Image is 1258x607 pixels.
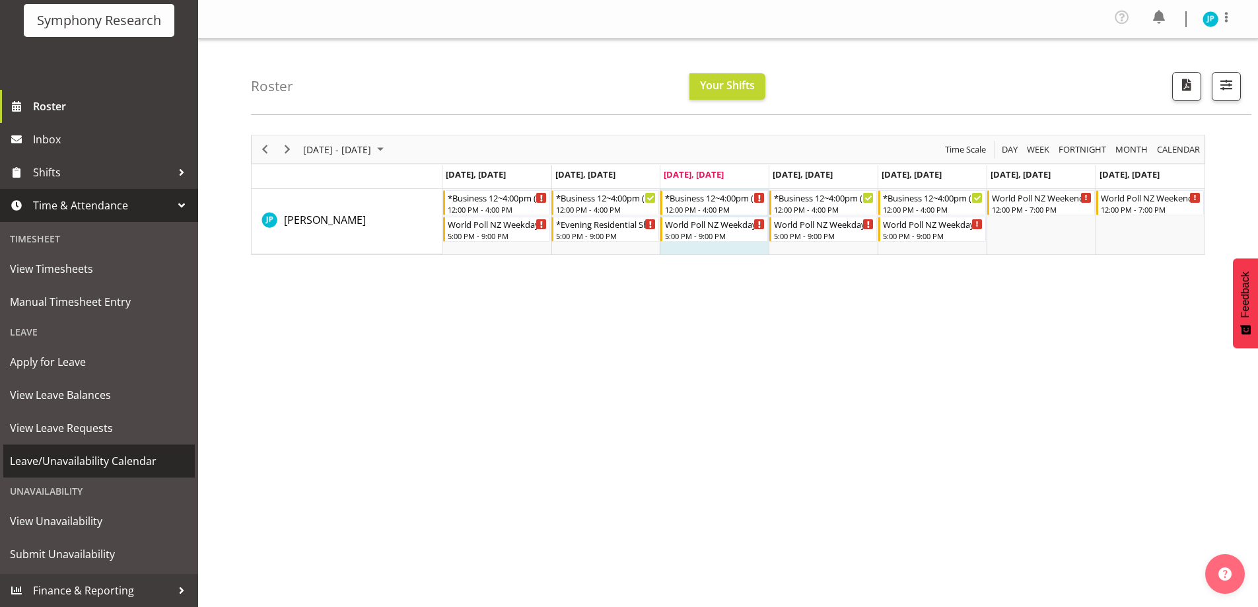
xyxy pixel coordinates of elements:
div: 5:00 PM - 9:00 PM [556,231,656,241]
button: Filter Shifts [1212,72,1241,101]
span: Day [1000,141,1019,158]
div: Jake Pringle"s event - *Business 12~4:00pm (mixed shift start times) Begin From Thursday, Septemb... [769,190,877,215]
div: Jake Pringle"s event - *Evening Residential Shift 5-9pm Begin From Tuesday, September 9, 2025 at ... [551,217,659,242]
span: View Timesheets [10,259,188,279]
div: Jake Pringle"s event - *Business 12~4:00pm (mixed shift start times) Begin From Tuesday, Septembe... [551,190,659,215]
div: World Poll NZ Weekdays [774,217,874,231]
button: Previous [256,141,274,158]
button: Month [1155,141,1203,158]
div: Jake Pringle"s event - World Poll NZ Weekdays Begin From Wednesday, September 10, 2025 at 5:00:00... [660,217,768,242]
div: *Evening Residential Shift 5-9pm [556,217,656,231]
div: Jake Pringle"s event - World Poll NZ Weekends Begin From Saturday, September 13, 2025 at 12:00:00... [987,190,1095,215]
span: Leave/Unavailability Calendar [10,451,188,471]
button: Fortnight [1057,141,1109,158]
span: View Leave Requests [10,418,188,438]
button: Feedback - Show survey [1233,258,1258,348]
div: Previous [254,135,276,163]
div: Leave [3,318,195,345]
span: View Leave Balances [10,385,188,405]
div: Symphony Research [37,11,161,30]
span: Time Scale [944,141,987,158]
span: Month [1114,141,1149,158]
a: Manual Timesheet Entry [3,285,195,318]
div: World Poll NZ Weekdays [883,217,983,231]
button: Timeline Month [1113,141,1150,158]
span: [PERSON_NAME] [284,213,366,227]
span: calendar [1156,141,1201,158]
div: *Business 12~4:00pm (mixed shift start times) [665,191,765,204]
div: *Business 12~4:00pm (mixed shift start times) [883,191,983,204]
div: World Poll NZ Weekends [992,191,1092,204]
h4: Roster [251,79,293,94]
button: Time Scale [943,141,989,158]
span: Inbox [33,129,192,149]
span: Roster [33,96,192,116]
button: Next [279,141,297,158]
span: View Unavailability [10,511,188,531]
span: Finance & Reporting [33,581,172,600]
a: View Unavailability [3,505,195,538]
button: September 08 - 14, 2025 [301,141,390,158]
div: 12:00 PM - 4:00 PM [556,204,656,215]
span: [DATE] - [DATE] [302,141,372,158]
span: [DATE], [DATE] [773,168,833,180]
div: Jake Pringle"s event - *Business 12~4:00pm (mixed shift start times) Begin From Monday, September... [443,190,551,215]
div: 12:00 PM - 4:00 PM [883,204,983,215]
button: Timeline Week [1025,141,1052,158]
a: View Leave Balances [3,378,195,411]
div: World Poll NZ Weekends [1101,191,1201,204]
div: 12:00 PM - 7:00 PM [1101,204,1201,215]
div: 12:00 PM - 4:00 PM [774,204,874,215]
img: help-xxl-2.png [1218,567,1232,581]
span: [DATE], [DATE] [446,168,506,180]
div: Jake Pringle"s event - World Poll NZ Weekdays Begin From Thursday, September 11, 2025 at 5:00:00 ... [769,217,877,242]
div: World Poll NZ Weekdays [448,217,547,231]
div: 5:00 PM - 9:00 PM [774,231,874,241]
div: *Business 12~4:00pm (mixed shift start times) [774,191,874,204]
div: 5:00 PM - 9:00 PM [665,231,765,241]
span: [DATE], [DATE] [991,168,1051,180]
td: Jake Pringle resource [252,189,442,254]
div: Unavailability [3,478,195,505]
div: *Business 12~4:00pm (mixed shift start times) [448,191,547,204]
div: 12:00 PM - 4:00 PM [665,204,765,215]
div: Timeline Week of September 10, 2025 [251,135,1205,255]
a: [PERSON_NAME] [284,212,366,228]
span: Week [1026,141,1051,158]
a: View Leave Requests [3,411,195,445]
div: 12:00 PM - 7:00 PM [992,204,1092,215]
a: Apply for Leave [3,345,195,378]
div: Jake Pringle"s event - *Business 12~4:00pm (mixed shift start times) Begin From Friday, September... [878,190,986,215]
img: jake-pringle11873.jpg [1203,11,1218,27]
div: Jake Pringle"s event - World Poll NZ Weekdays Begin From Friday, September 12, 2025 at 5:00:00 PM... [878,217,986,242]
span: Fortnight [1057,141,1107,158]
div: Timesheet [3,225,195,252]
button: Your Shifts [689,73,765,100]
span: [DATE], [DATE] [664,168,724,180]
span: Apply for Leave [10,352,188,372]
div: *Business 12~4:00pm (mixed shift start times) [556,191,656,204]
button: Timeline Day [1000,141,1020,158]
div: 5:00 PM - 9:00 PM [883,231,983,241]
span: Shifts [33,162,172,182]
a: View Timesheets [3,252,195,285]
div: 5:00 PM - 9:00 PM [448,231,547,241]
a: Submit Unavailability [3,538,195,571]
div: 12:00 PM - 4:00 PM [448,204,547,215]
div: Jake Pringle"s event - *Business 12~4:00pm (mixed shift start times) Begin From Wednesday, Septem... [660,190,768,215]
div: World Poll NZ Weekdays [665,217,765,231]
span: Submit Unavailability [10,544,188,564]
button: Download a PDF of the roster according to the set date range. [1172,72,1201,101]
span: Time & Attendance [33,196,172,215]
a: Leave/Unavailability Calendar [3,445,195,478]
span: Manual Timesheet Entry [10,292,188,312]
div: Jake Pringle"s event - World Poll NZ Weekdays Begin From Monday, September 8, 2025 at 5:00:00 PM ... [443,217,551,242]
span: Your Shifts [700,78,755,92]
span: [DATE], [DATE] [555,168,615,180]
span: [DATE], [DATE] [1100,168,1160,180]
div: Jake Pringle"s event - World Poll NZ Weekends Begin From Sunday, September 14, 2025 at 12:00:00 P... [1096,190,1204,215]
div: Next [276,135,298,163]
table: Timeline Week of September 10, 2025 [442,189,1205,254]
span: Feedback [1240,271,1251,318]
span: [DATE], [DATE] [882,168,942,180]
